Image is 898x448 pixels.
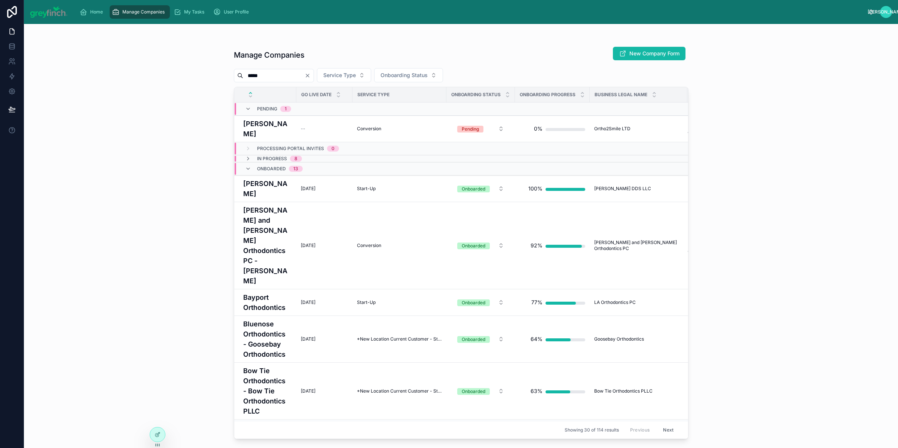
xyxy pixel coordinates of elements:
span: User Profile [224,9,249,15]
div: Onboarded [462,243,485,249]
span: Start-Up [357,186,376,192]
button: Select Button [451,182,510,195]
span: Goosebay Orthodontics [594,336,644,342]
a: Start-Up [357,299,442,305]
span: Business Legal Name [595,92,647,98]
span: [DATE] [301,336,315,342]
div: Onboarded [462,336,485,343]
a: Manage Companies [110,5,170,19]
a: [PERSON_NAME] and [PERSON_NAME] Orthodontics PC [688,237,740,255]
a: [PERSON_NAME] [243,179,292,199]
a: Select Button [451,295,510,310]
div: Onboarded [462,388,485,395]
h4: Bow Tie Orthodontics - Bow Tie Orthodontics PLLC [243,366,292,416]
span: Manage Companies [122,9,165,15]
a: RAD Orthodontics [688,186,740,192]
span: [DATE] [301,243,315,249]
button: New Company Form [613,47,685,60]
a: [DATE] [301,299,348,305]
span: Bluenose Orthodontics [688,336,736,342]
div: 77% [531,295,543,310]
span: [DATE] [301,186,315,192]
a: Bayport Orthodontics [688,299,740,305]
a: Home [77,5,108,19]
h1: Manage Companies [234,50,305,60]
span: Service Type [323,71,356,79]
div: 64% [531,332,543,347]
button: Select Button [451,296,510,309]
div: Onboarded [462,299,485,306]
a: Select Button [451,384,510,398]
span: LA Orthodontics PC [594,299,636,305]
div: scrollable content [74,4,868,20]
div: Pending [462,126,479,132]
span: [DATE] [301,388,315,394]
button: Clear [305,73,314,79]
a: [DATE] [301,336,348,342]
a: 63% [519,384,585,399]
a: 77% [519,295,585,310]
a: Start-Up [357,186,442,192]
a: [PERSON_NAME] and [PERSON_NAME] Orthodontics PC - [PERSON_NAME] [243,205,292,286]
span: Showing 30 of 114 results [565,427,619,433]
div: 0 [332,146,335,152]
div: 13 [293,166,298,172]
a: -- [301,126,348,132]
span: Onboarding Progress [520,92,575,98]
div: Onboarded [462,186,485,192]
a: Select Button [451,332,510,346]
span: Bayport Orthodontics [688,299,733,305]
a: Premier Orthodontics and Dental Specialists [688,123,740,135]
a: Select Button [451,182,510,196]
span: Start-Up [357,299,376,305]
h4: Bayport Orthodontics [243,292,292,313]
a: [PERSON_NAME] DDS LLC [594,186,683,192]
span: [DATE] [301,299,315,305]
span: Bow Tie Orthodontics [688,388,733,394]
a: [DATE] [301,388,348,394]
a: Goosebay Orthodontics [594,336,683,342]
a: *New Location Current Customer - Start-Up [357,336,442,342]
span: My Tasks [184,9,204,15]
a: Bow Tie Orthodontics [688,388,740,394]
a: 64% [519,332,585,347]
span: Go Live Date [301,92,332,98]
span: [PERSON_NAME] DDS LLC [594,186,651,192]
button: Select Button [451,332,510,346]
a: Ortho2Smile LTD [594,126,683,132]
span: Bow Tie Orthodontics PLLC [594,388,653,394]
a: Select Button [451,122,510,136]
div: 63% [531,384,543,399]
a: Bluenose Orthodontics [688,336,740,342]
div: 8 [294,156,297,162]
div: 0% [534,121,543,136]
span: Onboarded [257,166,286,172]
span: Ortho2Smile LTD [594,126,630,132]
span: In Progress [257,156,287,162]
a: [PERSON_NAME] and [PERSON_NAME] Orthodontics PC [594,240,683,252]
a: Select Button [451,238,510,253]
span: Home [90,9,103,15]
a: 0% [519,121,585,136]
span: Onboarding Status [451,92,501,98]
button: Select Button [451,122,510,135]
button: Select Button [451,384,510,398]
span: Conversion [357,243,381,249]
span: *New Location Current Customer - Start-Up [357,388,442,394]
a: Conversion [357,243,442,249]
a: 100% [519,181,585,196]
span: Service Type [357,92,390,98]
span: -- [301,126,305,132]
a: [DATE] [301,243,348,249]
a: Conversion [357,126,442,132]
a: My Tasks [171,5,210,19]
a: [PERSON_NAME] [243,119,292,139]
button: Next [658,424,679,436]
span: Pending [257,106,277,112]
span: Conversion [357,126,381,132]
